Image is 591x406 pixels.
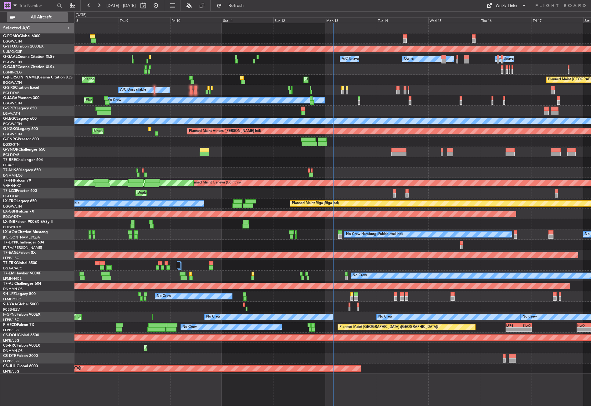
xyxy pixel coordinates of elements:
[3,80,22,85] a: EGGW/LTN
[84,75,182,84] div: Planned Maint [GEOGRAPHIC_DATA] ([GEOGRAPHIC_DATA])
[378,312,393,322] div: No Crew
[3,348,23,353] a: DNMM/LOS
[7,12,68,22] button: All Aircraft
[106,3,136,8] span: [DATE] - [DATE]
[346,230,403,239] div: No Crew Hamburg (Fuhlsbuttel Intl)
[3,117,37,121] a: G-LEGCLegacy 600
[3,323,17,327] span: F-HECD
[3,76,73,79] a: G-[PERSON_NAME]Cessna Citation XLS
[222,17,273,23] div: Sat 11
[483,1,530,11] button: Quick Links
[3,256,19,260] a: LFPB/LBG
[3,241,17,244] span: T7-DYN
[577,328,588,331] div: -
[3,251,36,255] a: T7-EAGLFalcon 8X
[480,17,532,23] div: Thu 16
[3,328,19,333] a: LFPB/LBG
[3,107,17,110] span: G-SPCY
[3,148,18,152] span: G-VNOR
[3,168,21,172] span: T7-N1960
[3,70,22,75] a: EGNR/CEG
[3,86,15,90] span: G-SIRS
[3,303,17,306] span: 9H-YAA
[273,17,325,23] div: Sun 12
[325,17,377,23] div: Mon 13
[3,117,17,121] span: G-LEGC
[3,230,48,234] a: LX-AOACitation Mustang
[119,17,170,23] div: Thu 9
[3,142,20,147] a: EGSS/STN
[305,75,408,84] div: Unplanned Maint [GEOGRAPHIC_DATA] ([GEOGRAPHIC_DATA])
[3,65,18,69] span: G-GARE
[3,251,18,255] span: T7-EAGL
[3,101,22,106] a: EGGW/LTN
[3,179,14,183] span: T7-FFI
[3,204,22,209] a: EGGW/LTN
[3,333,39,337] a: CS-DOUGlobal 6500
[3,261,37,265] a: T7-TRXGlobal 6500
[3,86,39,90] a: G-SIRSCitation Excel
[496,3,517,9] div: Quick Links
[3,194,19,198] a: EGLF/FAB
[3,34,19,38] span: G-FOMO
[3,338,19,343] a: LFPB/LBG
[3,55,18,59] span: G-GAAL
[577,323,588,327] div: KLAX
[3,313,40,317] a: F-GPNJFalcon 900EX
[3,313,17,317] span: F-GPNJ
[206,312,221,322] div: No Crew
[94,127,173,136] div: Unplanned Maint [GEOGRAPHIC_DATA] (Ataturk)
[3,210,34,213] a: LX-GBHFalcon 7X
[3,282,14,286] span: T7-AJI
[3,344,40,348] a: CS-RRCFalcon 900LX
[3,220,53,224] a: LX-INBFalcon 900EX EASy II
[506,323,519,327] div: LFPB
[189,127,261,136] div: Planned Maint Athens ([PERSON_NAME] Intl)
[532,17,583,23] div: Fri 17
[3,303,38,306] a: 9H-YAAGlobal 5000
[3,292,36,296] a: 9H-LPZLegacy 500
[3,173,23,178] a: DNMM/LOS
[16,15,66,19] span: All Aircraft
[3,214,22,219] a: EDLW/DTM
[3,272,15,275] span: T7-EMI
[3,34,40,38] a: G-FOMOGlobal 6000
[428,17,480,23] div: Wed 15
[497,54,522,64] div: A/C Unavailable
[3,189,16,193] span: T7-LZZI
[3,45,18,48] span: G-YFOX
[3,148,45,152] a: G-VNORChallenger 650
[292,199,339,208] div: Planned Maint Riga (Riga Intl)
[3,163,17,168] a: LTBA/ISL
[3,344,17,348] span: CS-RRC
[3,96,18,100] span: G-JAGA
[120,85,146,95] div: A/C Unavailable
[3,220,15,224] span: LX-INB
[3,318,19,322] a: LFPB/LBG
[3,276,22,281] a: LFMN/NCE
[3,199,17,203] span: LX-TRO
[3,199,37,203] a: LX-TROLegacy 650
[3,60,22,64] a: EGGW/LTN
[342,54,368,64] div: A/C Unavailable
[3,55,55,59] a: G-GAALCessna Citation XLS+
[3,333,18,337] span: CS-DOU
[3,189,37,193] a: T7-LZZIPraetor 600
[3,158,16,162] span: T7-BRE
[519,323,531,327] div: KLAX
[3,138,18,141] span: G-ENRG
[76,13,86,18] div: [DATE]
[3,364,38,368] a: CS-JHHGlobal 6000
[3,292,16,296] span: 9H-LPZ
[19,1,55,10] input: Trip Number
[3,323,34,327] a: F-HECDFalcon 7X
[3,359,19,363] a: LFPB/LBG
[3,297,21,302] a: LFMD/CEQ
[3,96,39,100] a: G-JAGAPhenom 300
[3,39,22,44] a: EGGW/LTN
[339,323,438,332] div: Planned Maint [GEOGRAPHIC_DATA] ([GEOGRAPHIC_DATA])
[157,292,171,301] div: No Crew
[3,307,20,312] a: FCBB/BZV
[3,179,31,183] a: T7-FFIFalcon 7X
[522,312,537,322] div: No Crew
